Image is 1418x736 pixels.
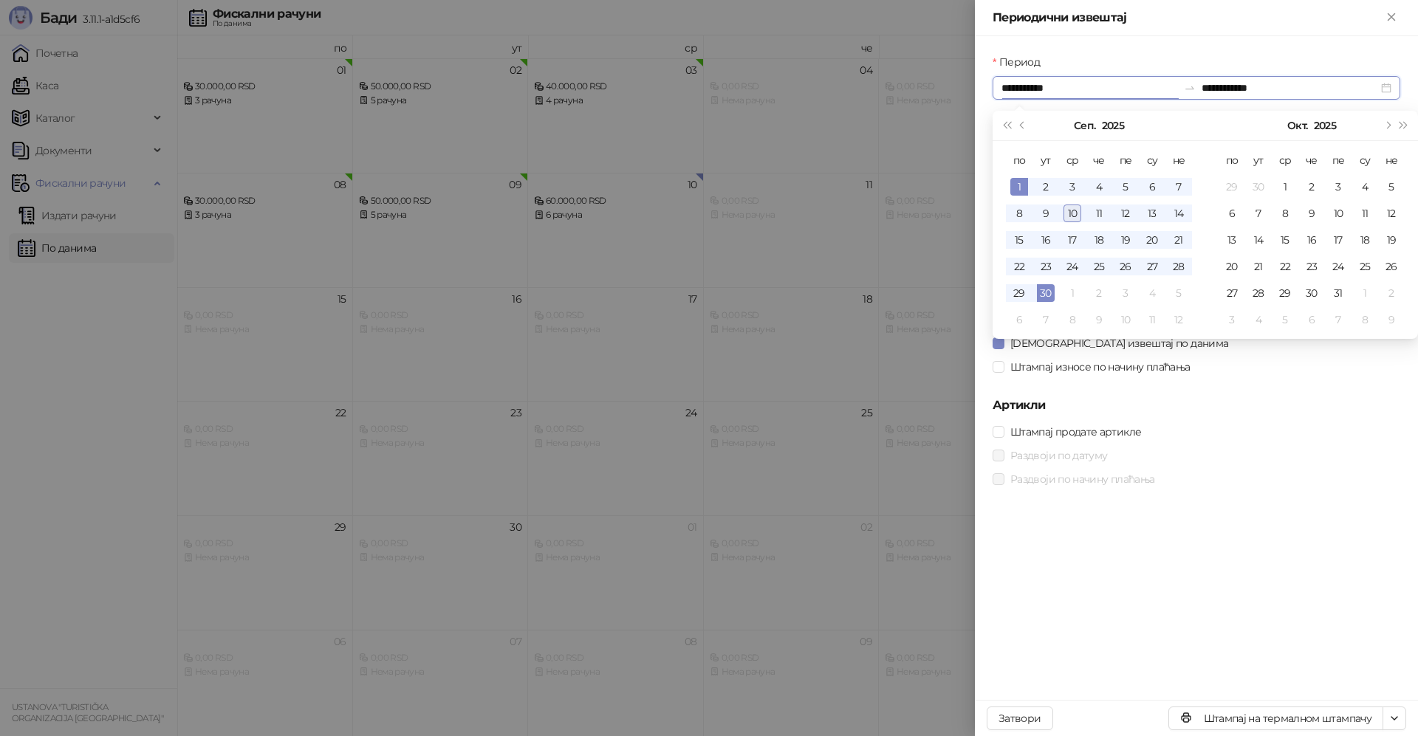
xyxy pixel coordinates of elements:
[1059,227,1086,253] td: 2025-09-17
[1272,147,1298,173] th: ср
[1117,178,1134,196] div: 5
[1298,200,1325,227] td: 2025-10-09
[1329,231,1347,249] div: 17
[1356,284,1374,302] div: 1
[1037,311,1055,329] div: 7
[1032,280,1059,306] td: 2025-09-30
[1219,227,1245,253] td: 2025-10-13
[1086,306,1112,333] td: 2025-10-09
[1139,227,1165,253] td: 2025-09-20
[1303,258,1321,275] div: 23
[993,396,1400,414] h5: Артикли
[1086,200,1112,227] td: 2025-09-11
[1032,227,1059,253] td: 2025-09-16
[1245,306,1272,333] td: 2025-11-04
[1272,280,1298,306] td: 2025-10-29
[1184,82,1196,94] span: swap-right
[1383,9,1400,27] button: Close
[1143,204,1161,222] div: 13
[1063,178,1081,196] div: 3
[1117,231,1134,249] div: 19
[1325,200,1352,227] td: 2025-10-10
[1006,200,1032,227] td: 2025-09-08
[1090,204,1108,222] div: 11
[1102,111,1124,140] button: Изабери годину
[1139,280,1165,306] td: 2025-10-04
[1032,173,1059,200] td: 2025-09-02
[1356,204,1374,222] div: 11
[1223,178,1241,196] div: 29
[1112,253,1139,280] td: 2025-09-26
[1219,173,1245,200] td: 2025-09-29
[1063,258,1081,275] div: 24
[1006,227,1032,253] td: 2025-09-15
[1059,200,1086,227] td: 2025-09-10
[1325,253,1352,280] td: 2025-10-24
[1356,258,1374,275] div: 25
[1250,231,1267,249] div: 14
[1223,258,1241,275] div: 20
[1383,231,1400,249] div: 19
[1139,200,1165,227] td: 2025-09-13
[1139,173,1165,200] td: 2025-09-06
[1272,173,1298,200] td: 2025-10-01
[1276,284,1294,302] div: 29
[1272,200,1298,227] td: 2025-10-08
[1032,147,1059,173] th: ут
[1352,200,1378,227] td: 2025-10-11
[1219,280,1245,306] td: 2025-10-27
[1010,204,1028,222] div: 8
[1352,173,1378,200] td: 2025-10-04
[1032,306,1059,333] td: 2025-10-07
[1378,173,1405,200] td: 2025-10-05
[1086,173,1112,200] td: 2025-09-04
[1379,111,1395,140] button: Следећи месец (PageDown)
[1059,306,1086,333] td: 2025-10-08
[1001,80,1178,96] input: Период
[1165,200,1192,227] td: 2025-09-14
[1250,204,1267,222] div: 7
[1015,111,1031,140] button: Претходни месец (PageUp)
[1006,253,1032,280] td: 2025-09-22
[1356,231,1374,249] div: 18
[1298,227,1325,253] td: 2025-10-16
[1383,258,1400,275] div: 26
[1063,204,1081,222] div: 10
[1383,311,1400,329] div: 9
[993,9,1383,27] div: Периодични извештај
[1383,204,1400,222] div: 12
[1223,311,1241,329] div: 3
[1378,253,1405,280] td: 2025-10-26
[1063,231,1081,249] div: 17
[1063,311,1081,329] div: 8
[1090,178,1108,196] div: 4
[1325,306,1352,333] td: 2025-11-07
[1378,200,1405,227] td: 2025-10-12
[1325,227,1352,253] td: 2025-10-17
[1112,227,1139,253] td: 2025-09-19
[1303,178,1321,196] div: 2
[1298,147,1325,173] th: че
[1276,204,1294,222] div: 8
[1245,147,1272,173] th: ут
[1272,253,1298,280] td: 2025-10-22
[1170,178,1188,196] div: 7
[1383,178,1400,196] div: 5
[1170,258,1188,275] div: 28
[1090,258,1108,275] div: 25
[1223,284,1241,302] div: 27
[1117,204,1134,222] div: 12
[1117,284,1134,302] div: 3
[1143,311,1161,329] div: 11
[1325,173,1352,200] td: 2025-10-03
[1298,173,1325,200] td: 2025-10-02
[1112,200,1139,227] td: 2025-09-12
[1004,447,1113,464] span: Раздвоји по датуму
[1006,173,1032,200] td: 2025-09-01
[1032,200,1059,227] td: 2025-09-09
[1219,253,1245,280] td: 2025-10-20
[1139,253,1165,280] td: 2025-09-27
[1329,311,1347,329] div: 7
[1010,284,1028,302] div: 29
[1352,306,1378,333] td: 2025-11-08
